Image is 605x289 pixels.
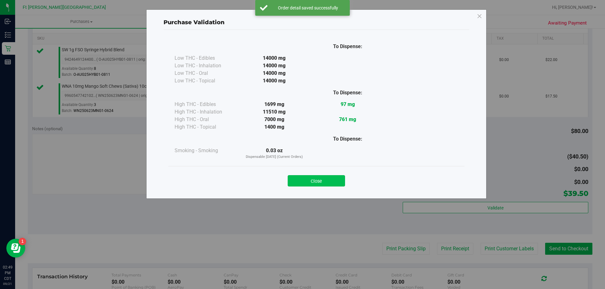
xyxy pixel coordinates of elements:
[238,54,311,62] div: 14000 mg
[238,147,311,160] div: 0.03 oz
[175,147,238,154] div: Smoking - Smoking
[341,101,355,107] strong: 97 mg
[175,77,238,85] div: Low THC - Topical
[164,19,225,26] span: Purchase Validation
[311,135,384,143] div: To Dispense:
[238,116,311,123] div: 7000 mg
[175,62,238,69] div: Low THC - Inhalation
[238,108,311,116] div: 11510 mg
[19,238,26,245] iframe: Resource center unread badge
[6,239,25,258] iframe: Resource center
[175,108,238,116] div: High THC - Inhalation
[175,116,238,123] div: High THC - Oral
[175,54,238,62] div: Low THC - Edibles
[238,101,311,108] div: 1699 mg
[175,69,238,77] div: Low THC - Oral
[175,101,238,108] div: High THC - Edibles
[238,123,311,131] div: 1400 mg
[311,43,384,50] div: To Dispense:
[238,154,311,160] p: Dispensable [DATE] (Current Orders)
[311,89,384,97] div: To Dispense:
[175,123,238,131] div: High THC - Topical
[271,5,345,11] div: Order detail saved successfully
[238,77,311,85] div: 14000 mg
[288,175,345,186] button: Close
[339,116,356,122] strong: 761 mg
[238,69,311,77] div: 14000 mg
[238,62,311,69] div: 14000 mg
